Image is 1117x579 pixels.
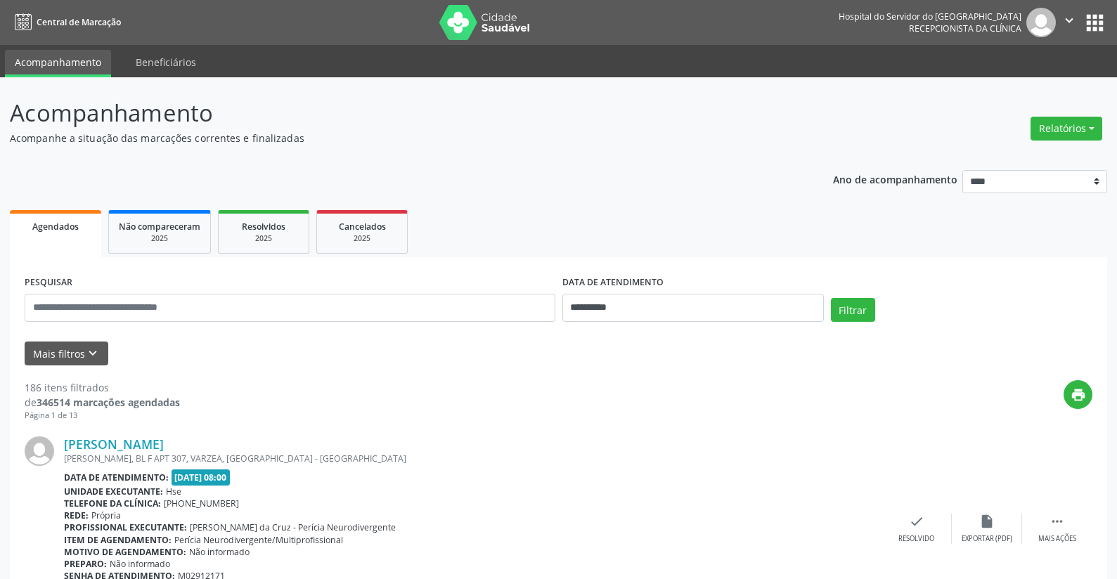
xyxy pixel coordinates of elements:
span: Central de Marcação [37,16,121,28]
b: Preparo: [64,558,107,570]
i:  [1061,13,1077,28]
strong: 346514 marcações agendadas [37,396,180,409]
span: [PHONE_NUMBER] [164,497,239,509]
span: [PERSON_NAME] da Cruz - Perícia Neurodivergente [190,521,396,533]
i: check [909,514,924,529]
a: Beneficiários [126,50,206,74]
button:  [1056,8,1083,37]
div: Página 1 de 13 [25,410,180,422]
label: DATA DE ATENDIMENTO [562,272,664,294]
span: Agendados [32,221,79,233]
div: Resolvido [898,534,934,544]
label: PESQUISAR [25,272,72,294]
div: Hospital do Servidor do [GEOGRAPHIC_DATA] [839,11,1021,22]
span: [DATE] 08:00 [172,469,231,486]
b: Data de atendimento: [64,471,169,483]
i: print [1071,387,1086,403]
button: Relatórios [1031,117,1102,141]
b: Rede: [64,509,89,521]
div: 2025 [327,233,397,244]
b: Item de agendamento: [64,534,172,546]
a: [PERSON_NAME] [64,436,164,452]
p: Acompanhe a situação das marcações correntes e finalizadas [10,131,778,145]
span: Própria [91,509,121,521]
button: Filtrar [831,298,875,322]
button: print [1064,380,1092,409]
a: Central de Marcação [10,11,121,34]
span: Não informado [110,558,170,570]
span: Recepcionista da clínica [909,22,1021,34]
img: img [1026,8,1056,37]
b: Profissional executante: [64,521,187,533]
i: keyboard_arrow_down [85,346,101,361]
span: Resolvidos [242,221,285,233]
div: Exportar (PDF) [962,534,1012,544]
span: Cancelados [339,221,386,233]
div: 186 itens filtrados [25,380,180,395]
div: 2025 [228,233,299,244]
i: insert_drive_file [979,514,995,529]
p: Acompanhamento [10,96,778,131]
div: Mais ações [1038,534,1076,544]
span: Não compareceram [119,221,200,233]
b: Unidade executante: [64,486,163,497]
div: 2025 [119,233,200,244]
img: img [25,436,54,466]
a: Acompanhamento [5,50,111,77]
span: Hse [166,486,181,497]
div: [PERSON_NAME], BL F APT 307, VARZEA, [GEOGRAPHIC_DATA] - [GEOGRAPHIC_DATA] [64,453,882,464]
i:  [1050,514,1065,529]
button: Mais filtroskeyboard_arrow_down [25,341,108,366]
span: Não informado [189,546,250,558]
b: Motivo de agendamento: [64,546,186,558]
p: Ano de acompanhamento [833,170,957,188]
button: apps [1083,11,1107,35]
span: Perícia Neurodivergente/Multiprofissional [174,534,343,546]
div: de [25,395,180,410]
b: Telefone da clínica: [64,497,161,509]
